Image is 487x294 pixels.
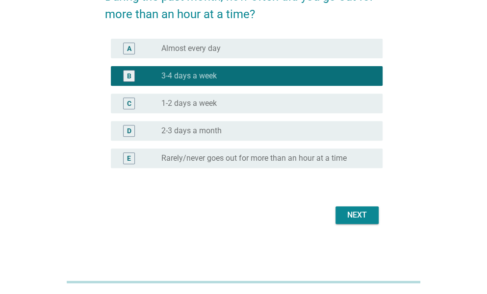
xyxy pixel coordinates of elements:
[127,71,131,81] div: B
[343,209,371,221] div: Next
[127,98,131,108] div: C
[161,71,217,81] label: 3-4 days a week
[127,43,131,53] div: A
[161,44,221,53] label: Almost every day
[161,98,217,108] label: 1-2 days a week
[127,153,131,163] div: E
[335,206,379,224] button: Next
[161,153,347,163] label: Rarely/never goes out for more than an hour at a time
[127,125,131,136] div: D
[161,126,222,136] label: 2-3 days a month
